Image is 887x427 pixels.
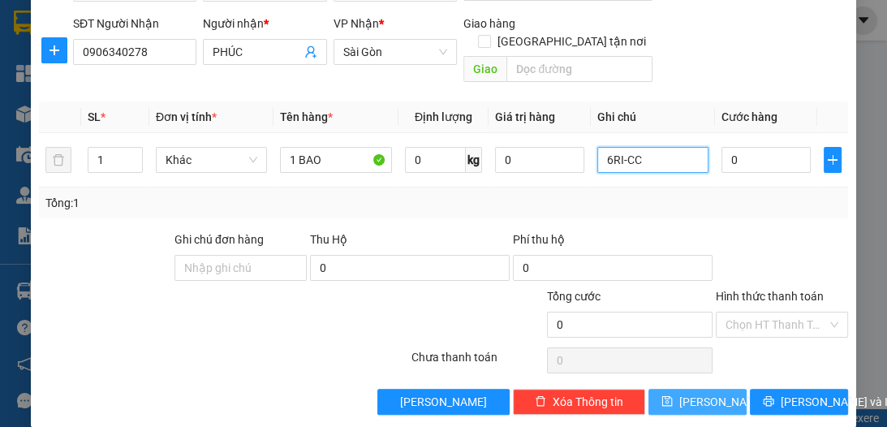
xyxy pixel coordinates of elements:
span: Giao hàng [463,17,515,30]
input: Dọc đường [506,56,652,82]
span: Xóa Thông tin [553,393,623,411]
span: Đơn vị tính [156,110,217,123]
span: plus [825,153,841,166]
div: Chưa thanh toán [410,348,545,377]
span: SL [88,110,101,123]
th: Ghi chú [591,101,715,133]
span: plus [42,44,67,57]
div: Phí thu hộ [513,231,713,255]
span: [PERSON_NAME] [679,393,766,411]
div: SĐT Người Nhận [73,15,196,32]
label: Ghi chú đơn hàng [174,233,264,246]
span: Cước hàng [721,110,777,123]
span: Định lượng [415,110,472,123]
input: Ghi chú đơn hàng [174,255,307,281]
button: deleteXóa Thông tin [513,389,645,415]
span: [PERSON_NAME] [400,393,487,411]
span: Thu Hộ [310,233,347,246]
button: plus [824,147,842,173]
button: delete [45,147,71,173]
button: plus [41,37,67,63]
span: delete [535,395,546,408]
span: [GEOGRAPHIC_DATA] tận nơi [491,32,652,50]
span: kg [466,147,482,173]
input: VD: Bàn, Ghế [280,147,391,173]
label: Hình thức thanh toán [716,290,824,303]
span: Sài Gòn [343,40,447,64]
input: Ghi Chú [597,147,708,173]
span: Giao [463,56,506,82]
span: Tên hàng [280,110,333,123]
span: Giá trị hàng [495,110,555,123]
input: 0 [495,147,584,173]
button: [PERSON_NAME] [377,389,510,415]
div: Tổng: 1 [45,194,344,212]
button: printer[PERSON_NAME] và In [750,389,848,415]
button: save[PERSON_NAME] [648,389,747,415]
span: Tổng cước [547,290,601,303]
span: user-add [304,45,317,58]
span: save [661,395,673,408]
span: printer [763,395,774,408]
div: Người nhận [203,15,326,32]
span: Khác [166,148,257,172]
span: VP Nhận [334,17,379,30]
